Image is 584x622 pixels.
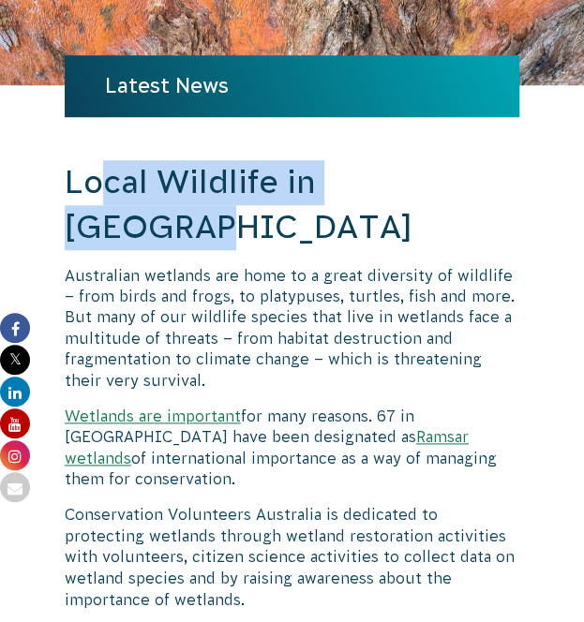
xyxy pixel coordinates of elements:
[65,160,519,249] h2: Local Wildlife in [GEOGRAPHIC_DATA]
[65,265,519,391] p: Australian wetlands are home to a great diversity of wildlife – from birds and frogs, to platypus...
[105,74,229,97] a: Latest News
[65,504,519,609] p: Conservation Volunteers Australia is dedicated to protecting wetlands through wetland restoration...
[65,428,469,466] a: Ramsar wetlands
[65,406,519,490] p: for many reasons. 67 in [GEOGRAPHIC_DATA] have been designated as of international importance as ...
[65,407,241,424] a: Wetlands are important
